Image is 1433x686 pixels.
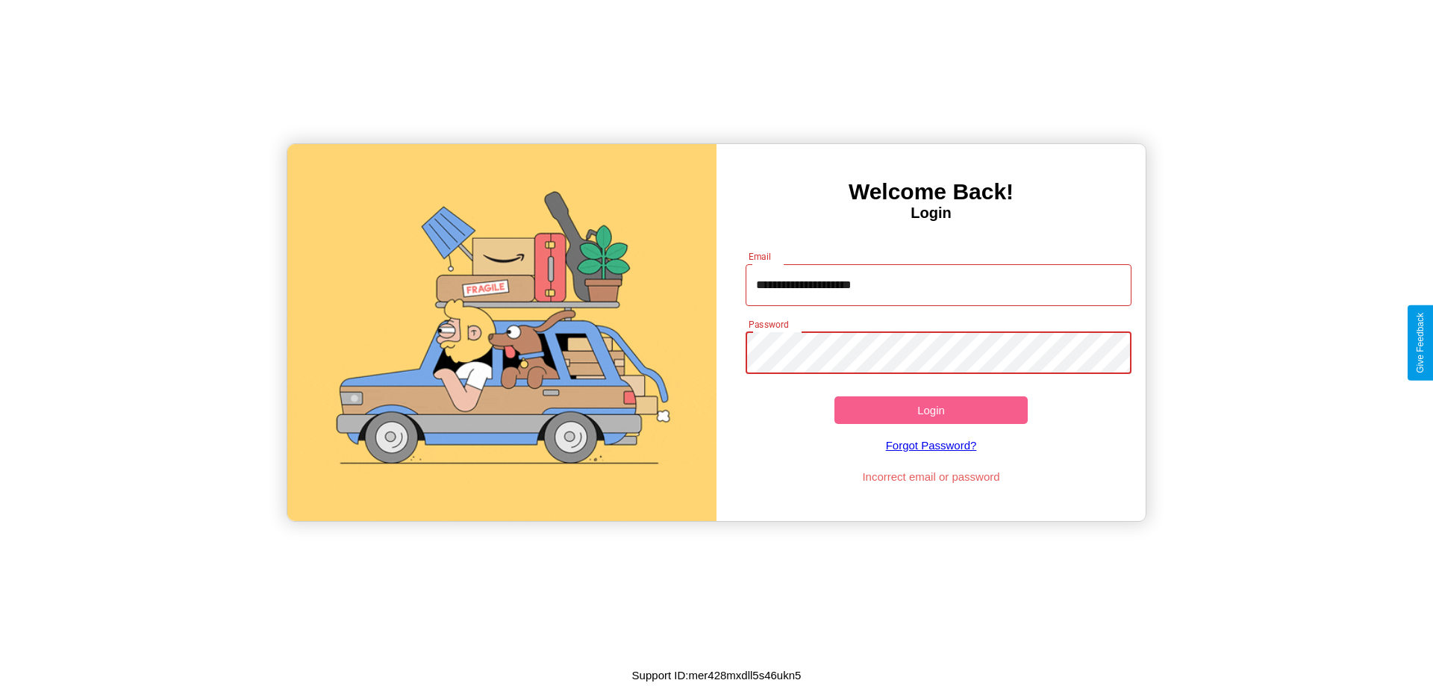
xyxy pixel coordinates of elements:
img: gif [287,144,716,521]
p: Support ID: mer428mxdll5s46ukn5 [632,665,802,685]
p: Incorrect email or password [738,467,1125,487]
h3: Welcome Back! [716,179,1146,205]
h4: Login [716,205,1146,222]
div: Give Feedback [1415,313,1426,373]
a: Forgot Password? [738,424,1125,467]
label: Password [749,318,788,331]
label: Email [749,250,772,263]
button: Login [834,396,1028,424]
